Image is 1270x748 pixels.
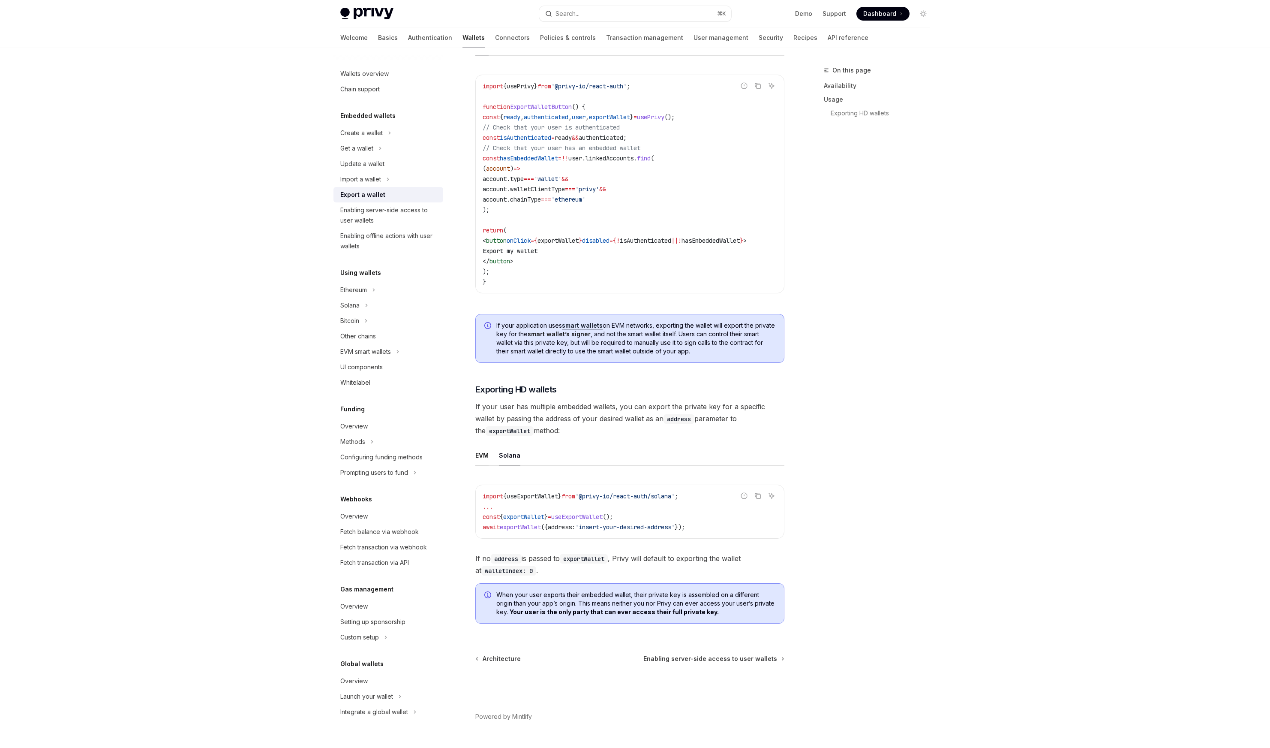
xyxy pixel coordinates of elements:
[486,426,534,436] code: exportWallet
[483,247,537,255] span: Export my wallet
[507,82,534,90] span: usePrivy
[340,205,438,226] div: Enabling server-side access to user wallets
[483,113,500,121] span: const
[824,79,937,93] a: Availability
[558,154,561,162] span: =
[537,82,551,90] span: from
[483,503,493,510] span: ...
[759,27,783,48] a: Security
[475,712,532,721] a: Powered by Mintlify
[340,691,393,702] div: Launch your wallet
[856,7,910,21] a: Dashboard
[740,237,743,244] span: }
[585,113,589,121] span: ,
[568,154,582,162] span: user
[486,237,507,244] span: button
[340,676,368,686] div: Overview
[340,190,385,200] div: Export a wallet
[824,106,937,120] a: Exporting HD wallets
[531,237,534,244] span: =
[333,329,443,344] a: Other chains
[340,69,389,79] div: Wallets overview
[510,103,572,111] span: ExportWalletButton
[579,237,582,244] span: }
[496,591,775,616] span: When your user exports their embedded wallet, their private key is assembled on a different origi...
[633,113,637,121] span: =
[510,175,524,183] span: type
[582,154,585,162] span: .
[743,237,747,244] span: >
[340,467,408,478] div: Prompting users to fund
[483,513,500,521] span: const
[340,285,367,295] div: Ethereum
[510,165,513,172] span: )
[484,322,493,331] svg: Info
[694,27,748,48] a: User management
[752,490,763,501] button: Copy the contents from the code block
[340,316,359,326] div: Bitcoin
[551,513,603,521] span: useExportWallet
[340,437,365,447] div: Methods
[678,237,682,244] span: !
[340,268,381,278] h5: Using wallets
[333,540,443,555] a: Fetch transaction via webhook
[541,523,548,531] span: ({
[483,103,510,111] span: function
[340,707,408,717] div: Integrate a global wallet
[510,257,513,265] span: >
[503,226,507,234] span: (
[561,175,568,183] span: &&
[524,175,534,183] span: ===
[483,82,503,90] span: import
[606,27,683,48] a: Transaction management
[828,27,868,48] a: API reference
[483,144,640,152] span: // Check that your user has an embedded wallet
[475,445,489,465] button: EVM
[340,659,384,669] h5: Global wallets
[340,159,384,169] div: Update a wallet
[603,513,613,521] span: ();
[507,196,510,203] span: .
[333,375,443,390] a: Whitelabel
[565,185,575,193] span: ===
[558,492,561,500] span: }
[483,196,507,203] span: account
[333,524,443,540] a: Fetch balance via webhook
[500,513,503,521] span: {
[561,154,568,162] span: !!
[475,401,784,437] span: If your user has multiple embedded wallets, you can export the private key for a specific wallet ...
[823,9,846,18] a: Support
[333,202,443,228] a: Enabling server-side access to user wallets
[507,185,510,193] span: .
[340,584,393,594] h5: Gas management
[495,27,530,48] a: Connectors
[483,206,489,214] span: );
[599,185,606,193] span: &&
[333,359,443,375] a: UI components
[491,554,522,564] code: address
[481,566,536,576] code: walletIndex: 0
[682,237,740,244] span: hasEmbeddedWallet
[500,134,551,142] span: isAuthenticated
[483,175,507,183] span: account
[484,591,493,600] svg: Info
[560,554,608,564] code: exportWallet
[832,65,871,75] span: On this page
[333,449,443,465] a: Configuring funding methods
[333,419,443,434] a: Overview
[333,172,443,187] button: Import a wallet
[579,134,623,142] span: authenticated
[340,542,427,552] div: Fetch transaction via webhook
[340,511,368,522] div: Overview
[551,82,627,90] span: '@privy-io/react-auth'
[333,81,443,97] a: Chain support
[503,492,507,500] span: {
[651,154,654,162] span: (
[534,175,561,183] span: 'wallet'
[572,134,579,142] span: &&
[340,404,365,414] h5: Funding
[551,196,585,203] span: 'ethereum'
[643,654,784,663] a: Enabling server-side access to user wallets
[500,523,541,531] span: exportWallet
[333,689,443,704] button: Launch your wallet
